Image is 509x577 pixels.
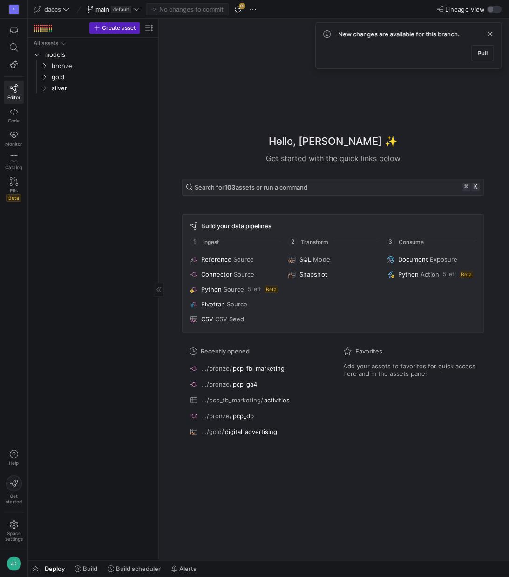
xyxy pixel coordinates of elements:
[4,1,24,17] a: D
[116,565,161,572] span: Build scheduler
[313,256,331,263] span: Model
[89,22,140,34] button: Create asset
[4,516,24,546] a: Spacesettings
[299,256,311,263] span: SQL
[233,380,257,388] span: pcp_ga4
[477,49,488,57] span: Pull
[188,284,281,295] button: PythonSource5 leftBeta
[188,410,325,422] button: .../bronze/pcp_db
[225,428,277,435] span: digital_advertising
[32,38,155,49] div: Press SPACE to select this row.
[299,271,327,278] span: Snapshot
[269,134,397,149] h1: Hello, [PERSON_NAME] ✨
[233,256,254,263] span: Source
[188,378,325,390] button: .../bronze/pcp_ga4
[4,446,24,470] button: Help
[188,426,325,438] button: .../gold/digital_advertising
[5,141,22,147] span: Monitor
[188,254,281,265] button: ReferenceSource
[421,271,439,278] span: Action
[9,5,19,14] div: D
[4,472,24,508] button: Getstarted
[201,412,232,420] span: .../bronze/
[4,554,24,573] button: JD
[179,565,197,572] span: Alerts
[5,530,23,542] span: Space settings
[102,25,136,31] span: Create asset
[201,365,232,372] span: .../bronze/
[398,256,428,263] span: Document
[201,347,250,355] span: Recently opened
[286,254,379,265] button: SQLModel
[44,6,61,13] span: daccs
[234,271,254,278] span: Source
[215,315,244,323] span: CSV Seed
[265,285,278,293] span: Beta
[182,179,484,196] button: Search for103assets or run a command⌘k
[32,3,72,15] button: daccs
[4,150,24,174] a: Catalog
[7,556,21,571] div: JD
[70,561,102,577] button: Build
[188,299,281,310] button: FivetranSource
[227,300,247,308] span: Source
[6,194,21,202] span: Beta
[224,285,244,293] span: Source
[201,222,271,230] span: Build your data pipelines
[167,561,201,577] button: Alerts
[182,153,484,164] div: Get started with the quick links below
[201,271,232,278] span: Connector
[471,183,480,191] kbd: k
[201,396,263,404] span: .../pcp_fb_marketing/
[430,256,457,263] span: Exposure
[338,30,460,38] span: New changes are available for this branch.
[4,104,24,127] a: Code
[7,95,20,100] span: Editor
[201,315,213,323] span: CSV
[201,300,225,308] span: Fivetran
[8,460,20,466] span: Help
[233,365,285,372] span: pcp_fb_marketing
[188,313,281,325] button: CSVCSV Seed
[45,565,65,572] span: Deploy
[85,3,142,15] button: maindefault
[201,256,231,263] span: Reference
[44,49,153,60] span: models
[471,45,494,61] button: Pull
[224,183,236,191] strong: 103
[385,254,478,265] button: DocumentExposure
[201,380,232,388] span: .../bronze/
[95,6,109,13] span: main
[443,271,456,278] span: 5 left
[8,118,20,123] span: Code
[343,362,476,377] span: Add your assets to favorites for quick access here and in the assets panel
[188,269,281,280] button: ConnectorSource
[195,183,307,191] span: Search for assets or run a command
[6,493,22,504] span: Get started
[52,83,153,94] span: silver
[10,188,18,193] span: PRs
[52,61,153,71] span: bronze
[355,347,382,355] span: Favorites
[460,271,473,278] span: Beta
[201,285,222,293] span: Python
[233,412,254,420] span: pcp_db
[103,561,165,577] button: Build scheduler
[264,396,290,404] span: activities
[462,183,470,191] kbd: ⌘
[5,164,22,170] span: Catalog
[111,6,131,13] span: default
[83,565,97,572] span: Build
[385,269,478,280] button: PythonAction5 leftBeta
[32,49,155,60] div: Press SPACE to select this row.
[32,71,155,82] div: Press SPACE to select this row.
[248,286,261,292] span: 5 left
[32,82,155,94] div: Press SPACE to select this row.
[286,269,379,280] button: Snapshot
[32,60,155,71] div: Press SPACE to select this row.
[398,271,419,278] span: Python
[4,81,24,104] a: Editor
[188,362,325,374] button: .../bronze/pcp_fb_marketing
[201,428,224,435] span: .../gold/
[4,127,24,150] a: Monitor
